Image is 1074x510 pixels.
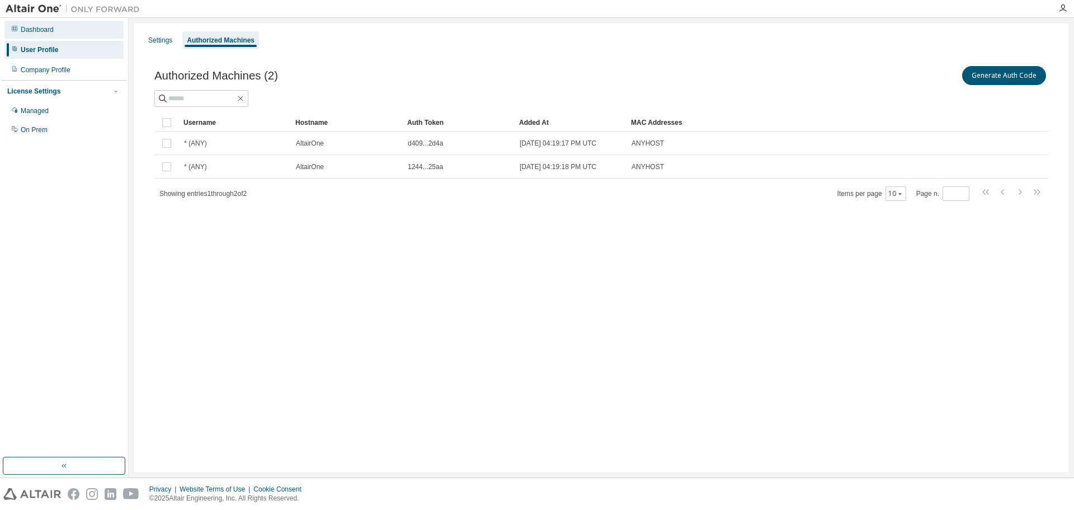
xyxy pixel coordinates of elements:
div: Website Terms of Use [180,485,253,494]
div: Privacy [149,485,180,494]
span: * (ANY) [184,139,207,148]
div: Authorized Machines [187,36,255,45]
span: ANYHOST [632,139,664,148]
div: Cookie Consent [253,485,308,494]
div: License Settings [7,87,60,96]
div: On Prem [21,125,48,134]
span: Items per page [837,186,906,201]
img: facebook.svg [68,488,79,500]
img: instagram.svg [86,488,98,500]
div: MAC Addresses [631,114,931,132]
span: AltairOne [296,139,324,148]
img: youtube.svg [123,488,139,500]
div: Username [183,114,286,132]
div: Settings [148,36,172,45]
div: Company Profile [21,65,70,74]
div: Managed [21,106,49,115]
div: Hostname [295,114,398,132]
div: Dashboard [21,25,54,34]
button: Generate Auth Code [962,66,1046,85]
p: © 2025 Altair Engineering, Inc. All Rights Reserved. [149,494,308,503]
img: Altair One [6,3,145,15]
span: Authorized Machines (2) [154,69,278,82]
div: Auth Token [407,114,510,132]
span: 1244...25aa [408,162,443,171]
span: AltairOne [296,162,324,171]
button: 10 [888,189,903,198]
span: ANYHOST [632,162,664,171]
span: [DATE] 04:19:18 PM UTC [520,162,596,171]
span: [DATE] 04:19:17 PM UTC [520,139,596,148]
div: Added At [519,114,622,132]
span: Showing entries 1 through 2 of 2 [159,190,247,198]
img: altair_logo.svg [3,488,61,500]
span: Page n. [916,186,969,201]
span: * (ANY) [184,162,207,171]
span: d409...2d4a [408,139,443,148]
div: User Profile [21,45,58,54]
img: linkedin.svg [105,488,116,500]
